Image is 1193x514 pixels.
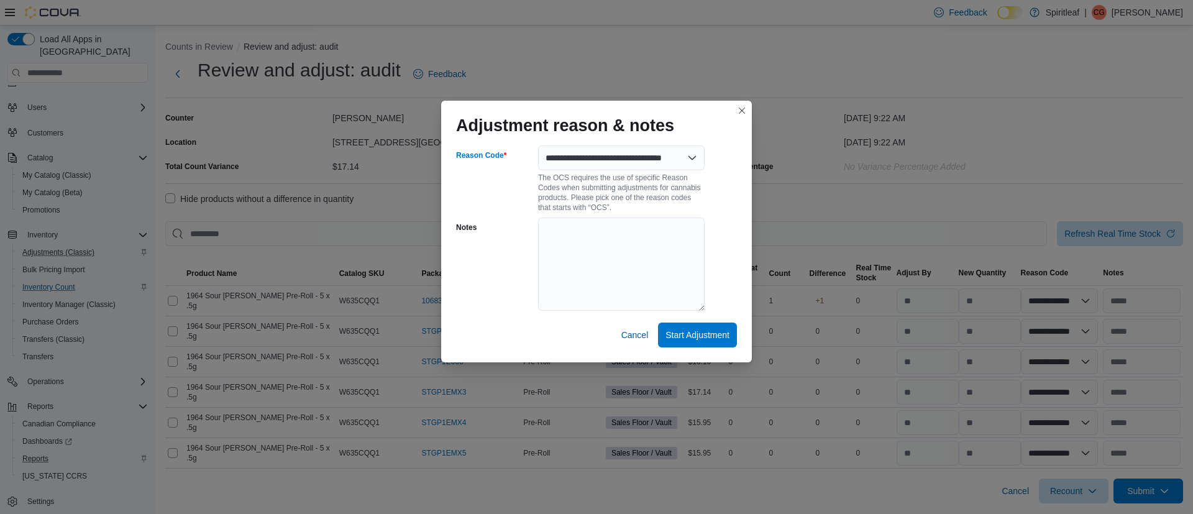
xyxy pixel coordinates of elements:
[734,103,749,118] button: Closes this modal window
[665,329,729,341] span: Start Adjustment
[456,223,477,232] label: Notes
[538,170,705,213] div: The OCS requires the use of specific Reason Codes when submitting adjustments for cannabis produc...
[616,323,654,347] button: Cancel
[456,116,674,135] h1: Adjustment reason & notes
[621,329,649,341] span: Cancel
[456,150,506,160] label: Reason Code
[658,323,737,347] button: Start Adjustment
